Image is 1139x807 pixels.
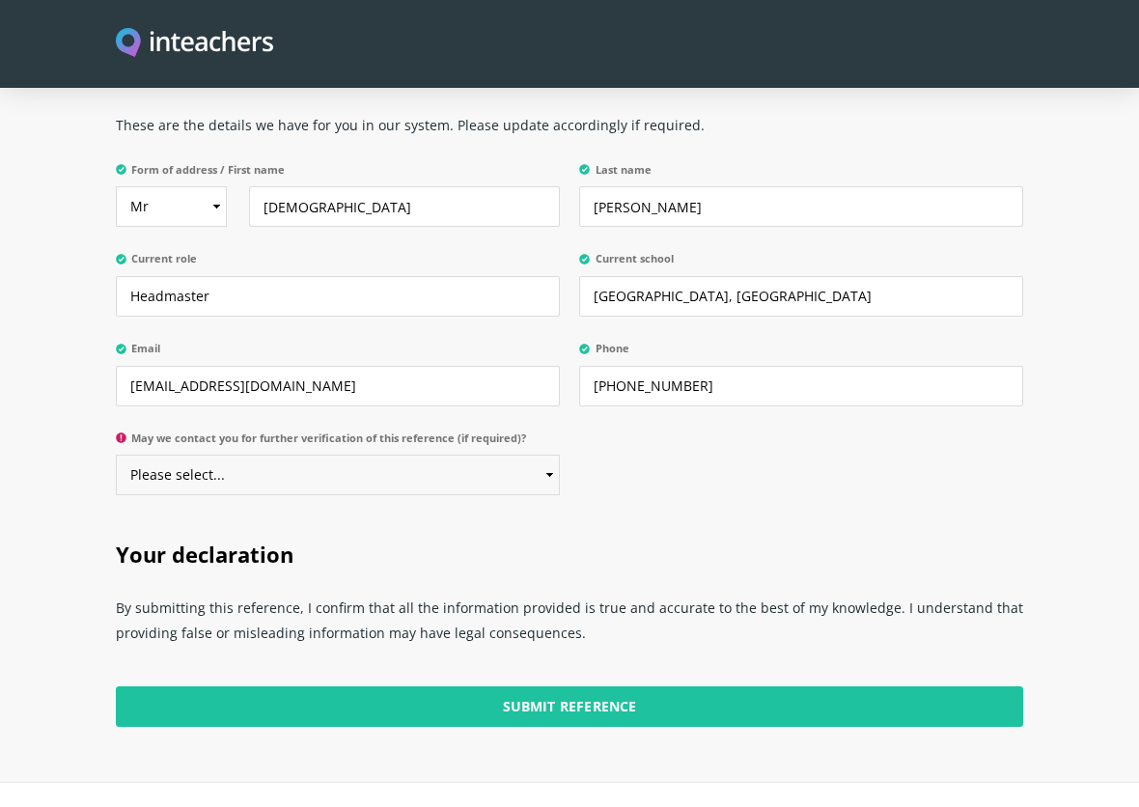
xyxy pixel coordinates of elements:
[579,252,1023,276] label: Current school
[116,163,560,187] label: Form of address / First name
[116,540,293,569] span: Your declaration
[116,431,560,456] label: May we contact you for further verification of this reference (if required)?
[579,163,1023,187] label: Last name
[116,105,1023,155] p: These are the details we have for you in our system. Please update accordingly if required.
[579,342,1023,366] label: Phone
[116,28,273,60] img: Inteachers
[116,588,1023,663] p: By submitting this reference, I confirm that all the information provided is true and accurate to...
[116,686,1023,727] input: Submit Reference
[116,252,560,276] label: Current role
[116,28,273,60] a: Visit this site's homepage
[116,342,560,366] label: Email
